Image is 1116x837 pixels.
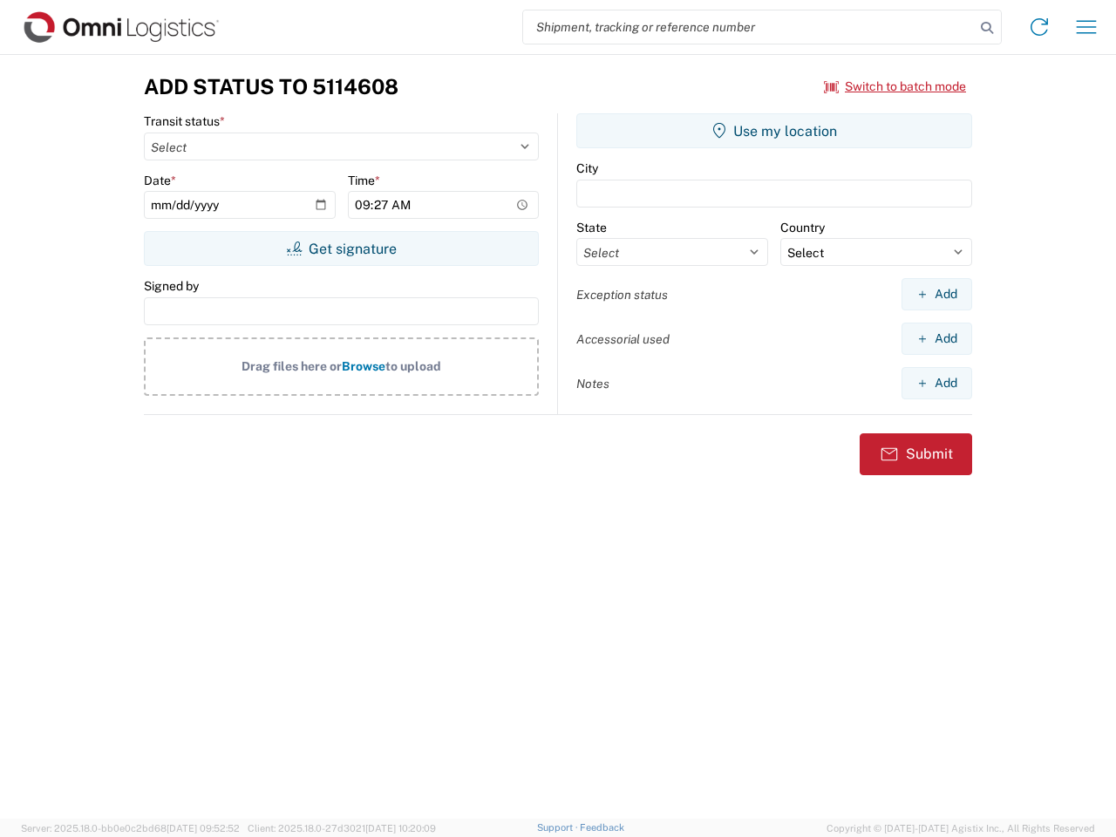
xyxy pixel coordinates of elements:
[248,823,436,834] span: Client: 2025.18.0-27d3021
[576,376,609,391] label: Notes
[860,433,972,475] button: Submit
[576,331,670,347] label: Accessorial used
[576,220,607,235] label: State
[580,822,624,833] a: Feedback
[21,823,240,834] span: Server: 2025.18.0-bb0e0c2bd68
[167,823,240,834] span: [DATE] 09:52:52
[144,173,176,188] label: Date
[576,287,668,303] label: Exception status
[144,278,199,294] label: Signed by
[827,820,1095,836] span: Copyright © [DATE]-[DATE] Agistix Inc., All Rights Reserved
[144,113,225,129] label: Transit status
[523,10,975,44] input: Shipment, tracking or reference number
[348,173,380,188] label: Time
[902,367,972,399] button: Add
[385,359,441,373] span: to upload
[342,359,385,373] span: Browse
[576,160,598,176] label: City
[902,323,972,355] button: Add
[576,113,972,148] button: Use my location
[902,278,972,310] button: Add
[780,220,825,235] label: Country
[242,359,342,373] span: Drag files here or
[537,822,581,833] a: Support
[144,74,398,99] h3: Add Status to 5114608
[824,72,966,101] button: Switch to batch mode
[144,231,539,266] button: Get signature
[365,823,436,834] span: [DATE] 10:20:09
